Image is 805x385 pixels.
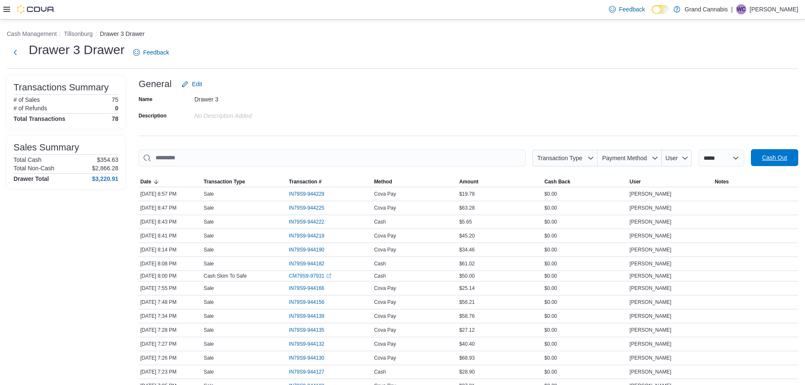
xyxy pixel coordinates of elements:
[459,218,472,225] span: $5.65
[204,327,214,333] p: Sale
[204,260,214,267] p: Sale
[178,76,205,93] button: Edit
[630,232,671,239] span: [PERSON_NAME]
[532,150,598,167] button: Transaction Type
[204,246,214,253] p: Sale
[543,339,628,349] div: $0.00
[289,189,333,199] button: IN79S9-944229
[29,41,125,58] h1: Drawer 3 Drawer
[543,367,628,377] div: $0.00
[374,355,396,361] span: Cova Pay
[602,155,647,161] span: Payment Method
[289,178,322,185] span: Transaction #
[17,5,55,14] img: Cova
[115,105,118,112] p: 0
[374,313,396,319] span: Cova Pay
[97,156,118,163] p: $354.63
[630,273,671,279] span: [PERSON_NAME]
[14,115,65,122] h4: Total Transactions
[374,178,392,185] span: Method
[459,205,475,211] span: $63.28
[139,96,153,103] label: Name
[543,231,628,241] div: $0.00
[14,156,41,163] h6: Total Cash
[374,327,396,333] span: Cova Pay
[289,260,325,267] span: IN79S9-944182
[374,205,396,211] span: Cova Pay
[7,30,798,40] nav: An example of EuiBreadcrumbs
[14,96,40,103] h6: # of Sales
[289,273,331,279] a: CM79S9-97931External link
[204,273,247,279] p: Cash Skim To Safe
[630,178,641,185] span: User
[543,245,628,255] div: $0.00
[204,285,214,292] p: Sale
[204,355,214,361] p: Sale
[204,205,214,211] p: Sale
[713,177,798,187] button: Notes
[204,232,214,239] p: Sale
[289,339,333,349] button: IN79S9-944132
[374,191,396,197] span: Cova Pay
[731,4,733,14] p: |
[630,327,671,333] span: [PERSON_NAME]
[139,177,202,187] button: Date
[543,217,628,227] div: $0.00
[666,155,678,161] span: User
[289,232,325,239] span: IN79S9-944219
[543,189,628,199] div: $0.00
[289,311,333,321] button: IN79S9-944139
[374,285,396,292] span: Cova Pay
[139,353,202,363] div: [DATE] 7:26 PM
[459,299,475,306] span: $56.21
[630,260,671,267] span: [PERSON_NAME]
[139,367,202,377] div: [DATE] 7:23 PM
[139,259,202,269] div: [DATE] 8:08 PM
[92,175,118,182] h4: $3,220.91
[630,369,671,375] span: [PERSON_NAME]
[194,93,308,103] div: Drawer 3
[630,299,671,306] span: [PERSON_NAME]
[619,5,645,14] span: Feedback
[543,203,628,213] div: $0.00
[289,285,325,292] span: IN79S9-944166
[543,259,628,269] div: $0.00
[289,218,325,225] span: IN79S9-944222
[139,271,202,281] div: [DATE] 8:00 PM
[652,5,669,14] input: Dark Mode
[459,355,475,361] span: $68.93
[289,367,333,377] button: IN79S9-944127
[14,82,109,93] h3: Transactions Summary
[628,177,713,187] button: User
[289,299,325,306] span: IN79S9-944156
[459,232,475,239] span: $45.20
[630,313,671,319] span: [PERSON_NAME]
[630,285,671,292] span: [PERSON_NAME]
[326,273,331,279] svg: External link
[289,205,325,211] span: IN79S9-944225
[204,341,214,347] p: Sale
[194,109,308,119] div: No Description added
[289,369,325,375] span: IN79S9-944127
[112,96,118,103] p: 75
[130,44,172,61] a: Feedback
[543,325,628,335] div: $0.00
[289,313,325,319] span: IN79S9-944139
[736,4,746,14] div: Wilda Carrier
[139,217,202,227] div: [DATE] 8:43 PM
[543,177,628,187] button: Cash Back
[762,153,787,162] span: Cash Out
[630,218,671,225] span: [PERSON_NAME]
[751,149,798,166] button: Cash Out
[374,218,386,225] span: Cash
[143,48,169,57] span: Feedback
[459,313,475,319] span: $58.76
[139,325,202,335] div: [DATE] 7:28 PM
[459,341,475,347] span: $40.40
[630,191,671,197] span: [PERSON_NAME]
[100,30,145,37] button: Drawer 3 Drawer
[543,353,628,363] div: $0.00
[64,30,93,37] button: Tillsonburg
[374,273,386,279] span: Cash
[630,355,671,361] span: [PERSON_NAME]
